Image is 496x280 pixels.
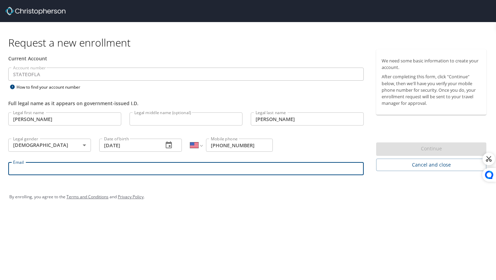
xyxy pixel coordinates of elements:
[8,139,91,152] div: [DEMOGRAPHIC_DATA]
[382,58,481,71] p: We need some basic information to create your account.
[118,194,144,200] a: Privacy Policy
[8,36,492,49] h1: Request a new enrollment
[8,100,364,107] div: Full legal name as it appears on government-issued I.D.
[66,194,108,200] a: Terms and Conditions
[382,161,481,169] span: Cancel and close
[6,7,65,15] img: cbt logo
[382,73,481,107] p: After completing this form, click "Continue" below, then we'll have you verify your mobile phone ...
[8,55,364,62] div: Current Account
[9,188,487,206] div: By enrolling, you agree to the and .
[99,139,158,152] input: MM/DD/YYYY
[8,83,94,91] div: How to find your account number
[376,159,486,171] button: Cancel and close
[206,139,273,152] input: Enter phone number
